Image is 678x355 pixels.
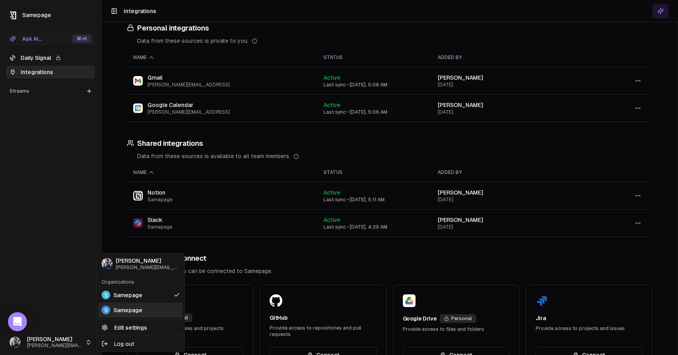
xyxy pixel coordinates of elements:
[98,337,183,350] div: Log out
[116,264,180,270] span: [PERSON_NAME][EMAIL_ADDRESS]
[113,291,142,299] span: Samepage
[102,258,113,269] img: 1695405595226.jpeg
[102,305,110,314] span: S
[113,306,142,314] span: Samepage
[102,290,110,299] span: S
[98,321,183,334] a: Edit settings
[116,258,180,265] span: [PERSON_NAME]
[98,276,183,287] div: Organizations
